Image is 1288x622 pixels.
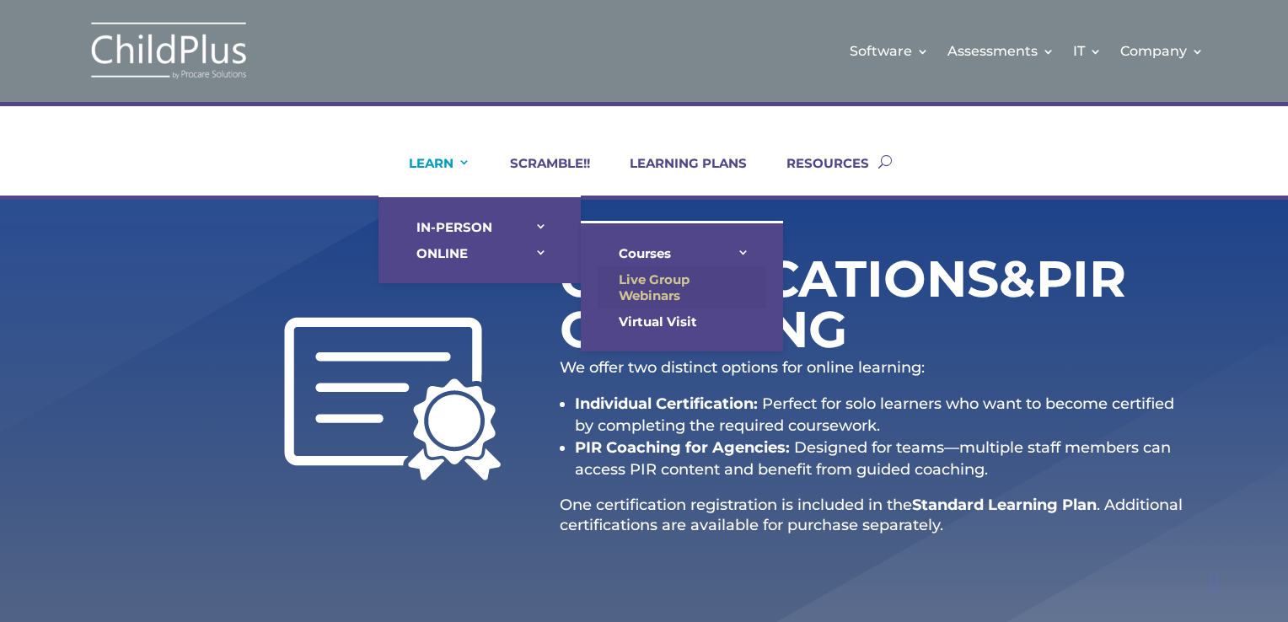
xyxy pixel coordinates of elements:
[947,17,1055,85] a: Assessments
[1120,17,1204,85] a: Company
[575,394,758,413] strong: Individual Certification:
[388,155,470,196] a: LEARN
[560,496,1183,534] span: . Additional certifications are available for purchase separately.
[598,240,766,266] a: Courses
[598,308,766,335] a: Virtual Visit
[850,17,929,85] a: Software
[560,254,1006,363] h1: Certifications PIR Coaching
[395,240,564,266] a: ONLINE
[575,437,1183,480] li: Designed for teams—multiple staff members can access PIR content and benefit from guided coaching.
[609,155,747,196] a: LEARNING PLANS
[395,214,564,240] a: IN-PERSON
[1209,558,1219,609] div: Drag
[912,496,1097,514] strong: Standard Learning Plan
[560,496,912,514] span: One certification registration is included in the
[560,358,925,377] span: We offer two distinct options for online learning:
[1073,17,1102,85] a: IT
[575,438,790,457] strong: PIR Coaching for Agencies:
[1204,541,1288,622] iframe: Chat Widget
[575,393,1183,437] li: Perfect for solo learners who want to become certified by completing the required coursework.
[598,266,766,308] a: Live Group Webinars
[765,155,869,196] a: RESOURCES
[489,155,590,196] a: SCRAMBLE!!
[999,248,1036,309] span: &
